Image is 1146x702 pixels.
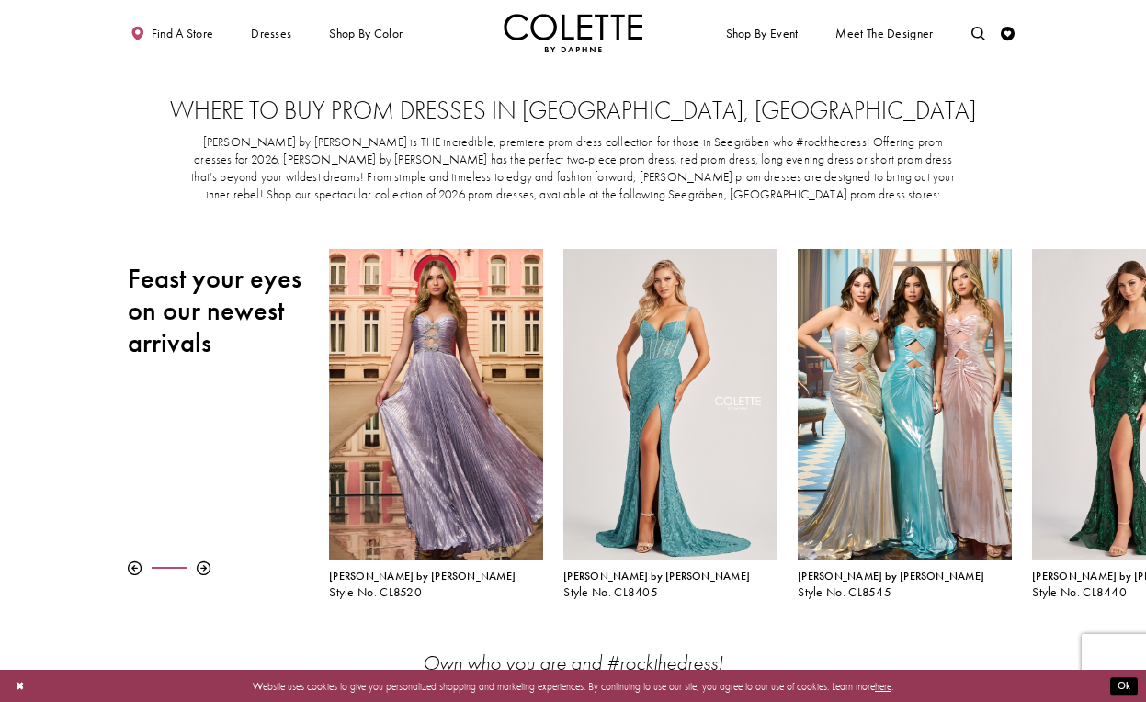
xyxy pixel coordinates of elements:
span: Dresses [247,14,295,52]
a: Find a store [128,14,217,52]
span: Find a store [152,27,214,40]
p: Website uses cookies to give you personalized shopping and marketing experiences. By continuing t... [100,676,1046,695]
h2: Feast your eyes on our newest arrivals [128,263,309,359]
div: Colette by Daphne Style No. CL8405 [553,239,788,610]
div: Colette by Daphne Style No. CL8545 [788,239,1022,610]
a: Check Wishlist [998,14,1019,52]
button: Close Dialog [8,674,31,698]
a: Visit Colette by Daphne Style No. CL8405 Page [563,249,777,560]
button: Submit Dialog [1110,677,1138,695]
span: Style No. CL8545 [798,584,891,600]
img: Colette by Daphne [504,14,643,52]
span: Style No. CL8440 [1032,584,1127,600]
span: Shop by color [326,14,406,52]
span: [PERSON_NAME] by [PERSON_NAME] [563,569,750,583]
a: Meet the designer [833,14,937,52]
div: Colette by Daphne Style No. CL8520 [329,571,542,600]
em: Own who you are and #rockthedress! [423,650,723,676]
span: Shop By Event [726,27,799,40]
a: Visit Home Page [504,14,643,52]
p: [PERSON_NAME] by [PERSON_NAME] is THE incredible, premiere prom dress collection for those in See... [188,134,958,204]
a: Visit Colette by Daphne Style No. CL8520 Page [329,249,542,560]
div: Colette by Daphne Style No. CL8520 [319,239,553,610]
a: here [875,679,891,692]
a: Visit Colette by Daphne Style No. CL8545 Page [798,249,1011,560]
div: Colette by Daphne Style No. CL8545 [798,571,1011,600]
span: [PERSON_NAME] by [PERSON_NAME] [329,569,516,583]
span: Meet the designer [835,27,933,40]
span: Style No. CL8405 [563,584,658,600]
h2: Where to buy prom dresses in [GEOGRAPHIC_DATA], [GEOGRAPHIC_DATA] [155,96,991,124]
span: Dresses [251,27,291,40]
a: Toggle search [968,14,989,52]
div: Colette by Daphne Style No. CL8405 [563,571,777,600]
span: Shop by color [329,27,403,40]
span: Style No. CL8520 [329,584,422,600]
span: [PERSON_NAME] by [PERSON_NAME] [798,569,984,583]
span: Shop By Event [722,14,801,52]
